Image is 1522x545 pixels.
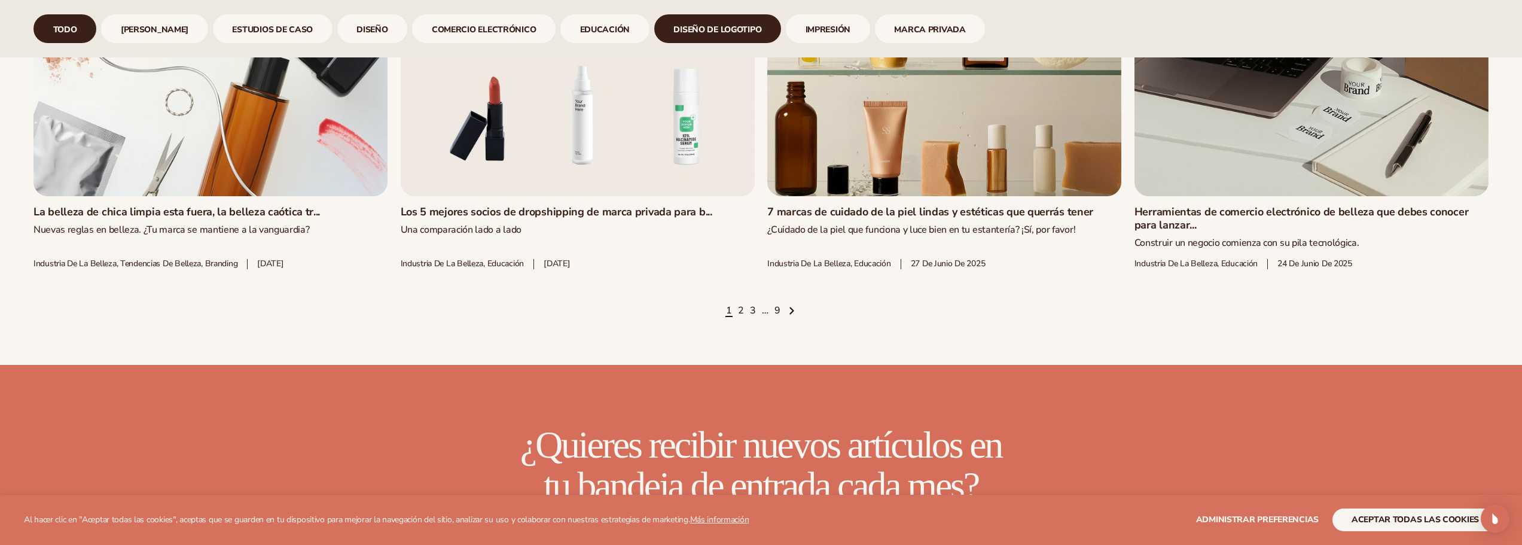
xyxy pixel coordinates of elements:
[412,14,556,43] div: 5 / 9
[121,24,188,35] font: [PERSON_NAME]
[33,206,388,219] a: La belleza de chica limpia esta fuera, la belleza caótica tr...
[520,424,1002,506] font: ¿Quieres recibir nuevos artículos en tu bandeja de entrada cada mes?
[875,14,986,43] a: Marca privada
[1196,509,1319,531] button: Administrar preferencias
[762,304,768,317] font: …
[690,514,749,525] a: Más información
[560,14,649,43] a: Educación
[738,304,744,317] font: 2
[337,14,408,43] a: diseño
[401,206,755,219] a: Los 5 mejores socios de dropshipping de marca privada para b...
[232,24,313,35] font: estudios de caso
[786,14,870,43] a: impresión
[774,305,780,318] a: Página 9
[101,14,208,43] a: [PERSON_NAME]
[1352,514,1479,525] font: aceptar todas las cookies
[1481,504,1509,533] div: Abrir Intercom Messenger
[213,14,333,43] div: 3 / 9
[432,24,536,35] font: comercio electrónico
[767,206,1121,219] a: 7 marcas de cuidado de la piel lindas y estéticas que querrás tener
[654,14,781,43] a: diseño de logotipo
[213,14,333,43] a: estudios de caso
[101,14,208,43] div: 2 / 9
[412,14,556,43] a: comercio electrónico
[24,514,690,525] font: Al hacer clic en "Aceptar todas las cookies", aceptas que se guarden en tu dispositivo para mejor...
[894,24,965,35] font: Marca privada
[875,14,986,43] div: 9 / 9
[786,14,870,43] div: 8 / 9
[33,14,96,43] a: Todo
[750,304,756,317] font: 3
[337,14,408,43] div: 4 / 9
[33,305,1489,318] nav: Paginación
[806,24,850,35] font: impresión
[53,24,77,35] font: Todo
[726,305,732,318] a: Página 1
[673,24,761,35] font: diseño de logotipo
[1196,514,1319,525] font: Administrar preferencias
[580,24,630,35] font: Educación
[774,304,780,317] font: 9
[33,14,96,43] div: 1 / 9
[654,14,781,43] div: 7 / 9
[738,305,744,318] a: Página 2
[560,14,649,43] div: 6 / 9
[1332,509,1498,531] button: aceptar todas las cookies
[786,305,796,318] a: Página siguiente
[726,304,732,317] font: 1
[1134,206,1489,232] a: Herramientas de comercio electrónico de belleza que debes conocer para lanzar...
[750,305,756,318] a: Página 3
[356,24,388,35] font: diseño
